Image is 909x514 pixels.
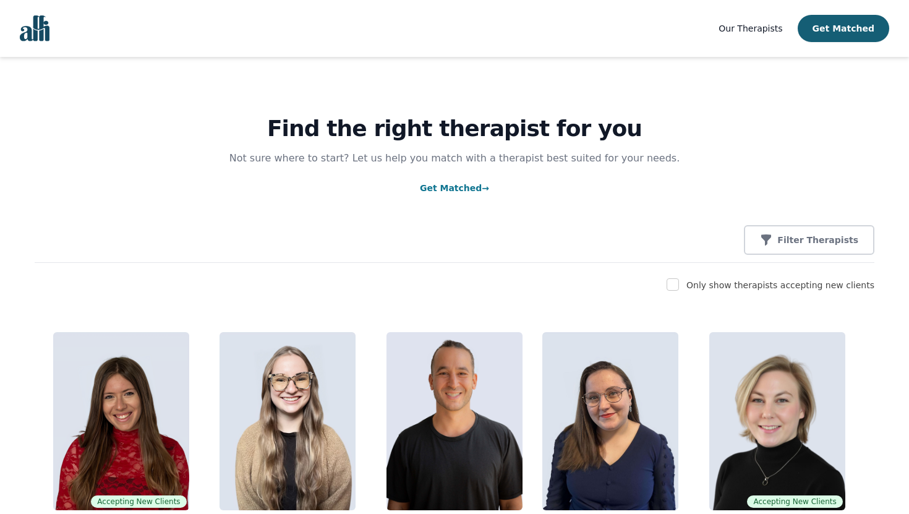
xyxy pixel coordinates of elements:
button: Get Matched [798,15,889,42]
span: Accepting New Clients [91,495,186,508]
img: Alisha_Levine [53,332,189,510]
img: Jocelyn_Crawford [709,332,845,510]
p: Not sure where to start? Let us help you match with a therapist best suited for your needs. [217,151,692,166]
h1: Find the right therapist for you [35,116,874,141]
a: Get Matched [420,183,489,193]
img: Faith_Woodley [220,332,356,510]
a: Our Therapists [719,21,782,36]
img: Kavon_Banejad [386,332,523,510]
button: Filter Therapists [744,225,874,255]
p: Filter Therapists [777,234,858,246]
img: alli logo [20,15,49,41]
label: Only show therapists accepting new clients [686,280,874,290]
span: → [482,183,489,193]
img: Vanessa_McCulloch [542,332,678,510]
span: Accepting New Clients [747,495,842,508]
span: Our Therapists [719,24,782,33]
